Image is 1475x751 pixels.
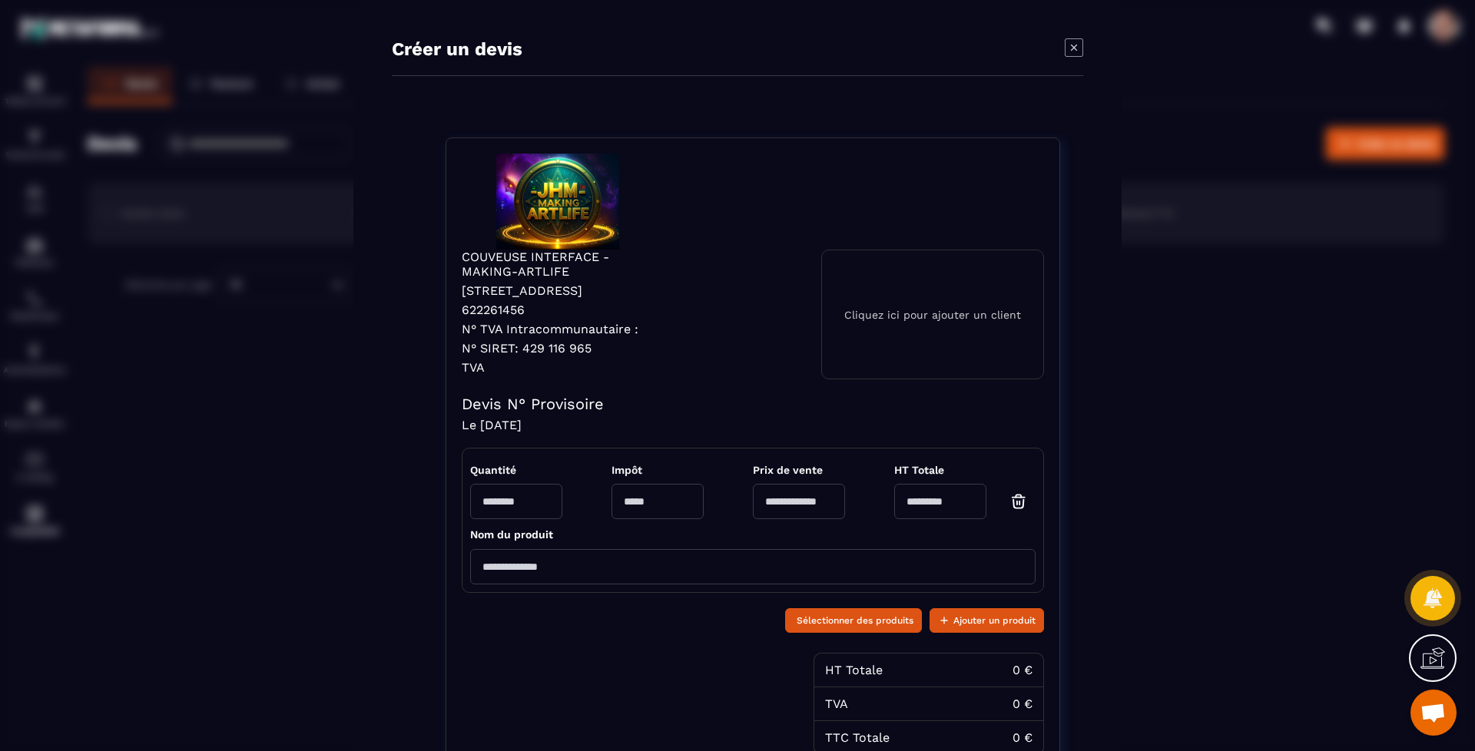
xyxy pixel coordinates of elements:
span: Nom du produit [470,528,553,541]
div: TVA [825,696,848,711]
img: logo [462,154,654,250]
span: Quantité [470,464,562,476]
span: HT Totale [894,464,1036,476]
div: 0 € [1013,663,1032,677]
span: Ajouter un produit [953,613,1036,628]
button: Sélectionner des produits [785,608,922,633]
span: Prix de vente [753,464,845,476]
p: TVA [462,360,668,375]
a: Ouvrir le chat [1410,690,1457,736]
p: COUVEUSE INTERFACE - MAKING-ARTLIFE [462,250,668,279]
button: Ajouter un produit [930,608,1044,633]
div: TTC Totale [825,730,890,745]
div: HT Totale [825,663,883,677]
span: Impôt [612,464,704,476]
span: Sélectionner des produits [797,613,913,628]
div: 0 € [1013,696,1032,711]
div: 0 € [1013,730,1032,745]
p: N° TVA Intracommunautaire : [462,322,668,336]
p: Créer un devis [392,38,522,60]
h4: Devis N° Provisoire [462,395,1044,413]
p: N° SIRET: 429 116 965 [462,341,668,356]
p: Cliquez ici pour ajouter un client [844,309,1021,321]
p: [STREET_ADDRESS] [462,283,668,298]
p: 622261456 [462,303,668,317]
h4: Le [DATE] [462,418,1044,432]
